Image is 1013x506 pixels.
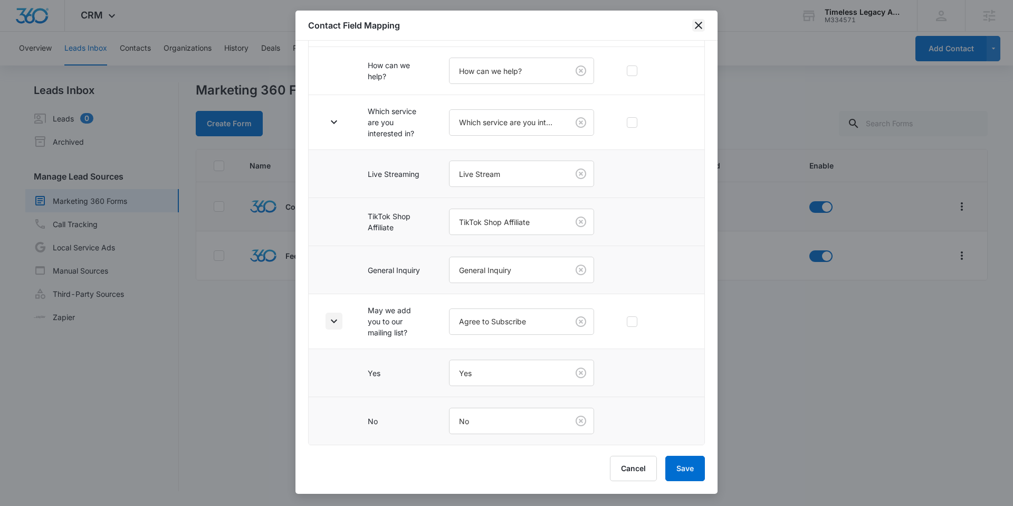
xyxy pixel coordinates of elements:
button: Clear [572,165,589,182]
button: Clear [572,313,589,330]
button: Clear [572,413,589,429]
td: How can we help? [355,47,436,95]
button: Save [665,456,705,481]
td: No [355,397,436,445]
td: General Inquiry [355,246,436,294]
td: Yes [355,349,436,397]
button: Clear [572,62,589,79]
button: Toggle Row Expanded [326,114,342,130]
h1: Contact Field Mapping [308,19,400,32]
button: Clear [572,114,589,131]
td: Live Streaming [355,150,436,198]
td: Which service are you interested in? [355,95,436,150]
button: Clear [572,213,589,230]
button: close [692,19,705,32]
button: Cancel [610,456,657,481]
button: Toggle Row Expanded [326,313,342,330]
button: Clear [572,364,589,381]
td: May we add you to our mailing list? [355,294,436,349]
td: TikTok Shop Affiliate [355,198,436,246]
button: Clear [572,261,589,278]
